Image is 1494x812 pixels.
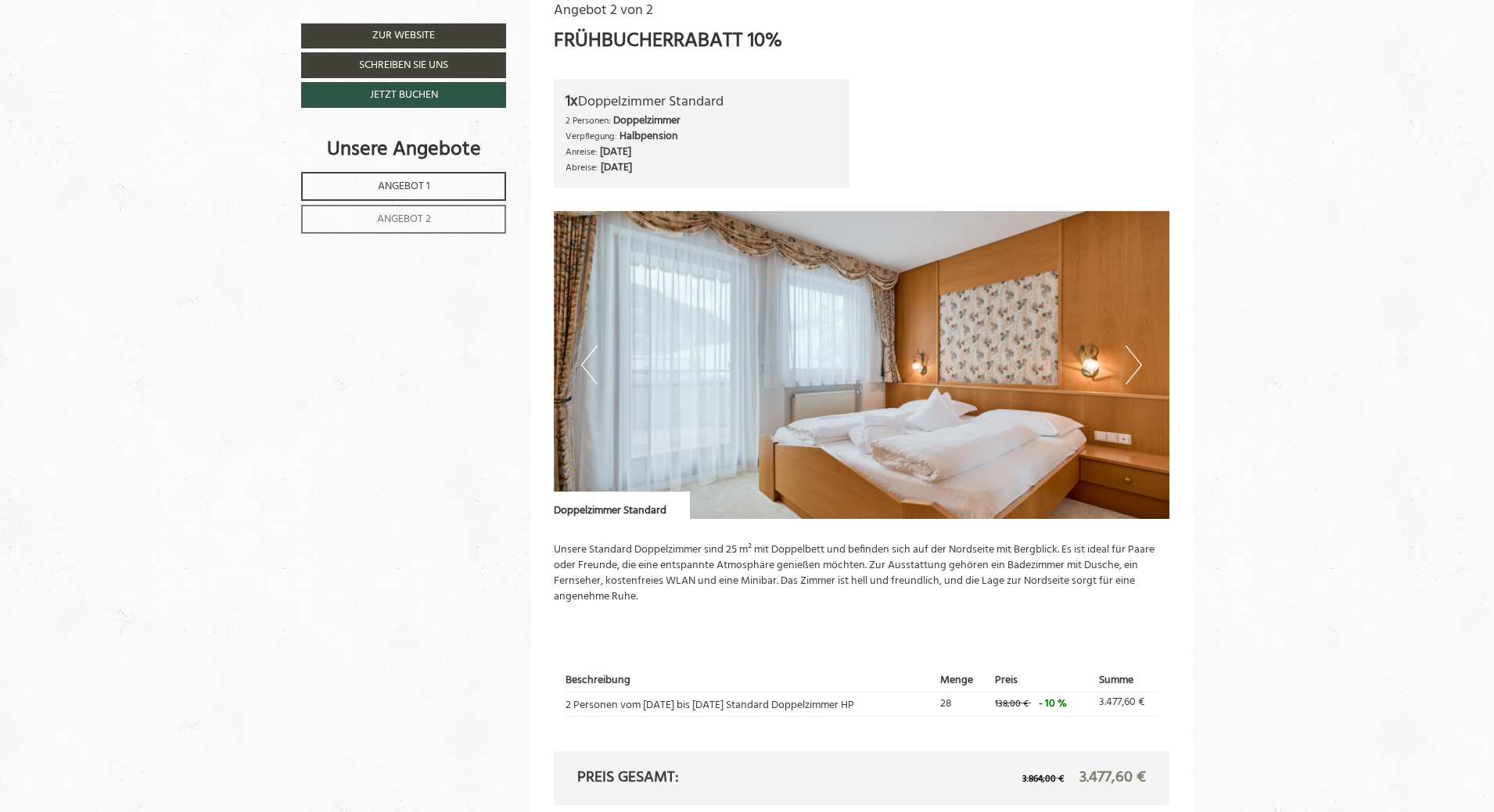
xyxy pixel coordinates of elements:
[566,129,617,144] small: Verpflegung:
[554,542,1170,605] p: Unsere Standard Doppelzimmer sind 25 m² mit Doppelbett und befinden sich auf der Nordseite mit Be...
[566,671,935,692] th: Beschreibung
[554,211,1170,519] img: image
[600,143,631,161] b: [DATE]
[935,671,989,692] th: Menge
[378,177,430,195] span: Angebot 1
[620,127,678,145] b: Halbpension
[566,91,839,113] div: Doppelzimmer Standard
[1094,692,1158,716] td: 3.477,60 €
[301,135,506,164] div: Unsere Angebote
[613,112,681,130] b: Doppelzimmer
[989,671,1094,692] th: Preis
[377,210,431,228] span: Angebot 2
[1022,771,1064,787] span: 3.864,00 €
[995,696,1029,712] span: 138,00 €
[301,52,506,78] a: Schreiben Sie uns
[554,492,690,519] div: Doppelzimmer Standard
[566,145,598,159] small: Anreise:
[301,23,506,48] a: Zur Website
[301,82,506,108] a: Jetzt buchen
[1079,765,1146,790] span: 3.477,60 €
[566,160,598,175] small: Abreise:
[566,767,862,789] div: Preis gesamt:
[1039,695,1067,713] span: - 10 %
[1126,345,1142,385] button: Next
[1094,671,1158,692] th: Summe
[554,27,782,55] div: Frühbucherrabatt 10%
[566,89,578,114] b: 1x
[581,345,598,385] button: Previous
[566,113,611,128] small: 2 Personen:
[601,159,632,177] b: [DATE]
[566,692,935,716] td: 2 Personen vom [DATE] bis [DATE] Standard Doppelzimmer HP
[935,692,989,716] td: 28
